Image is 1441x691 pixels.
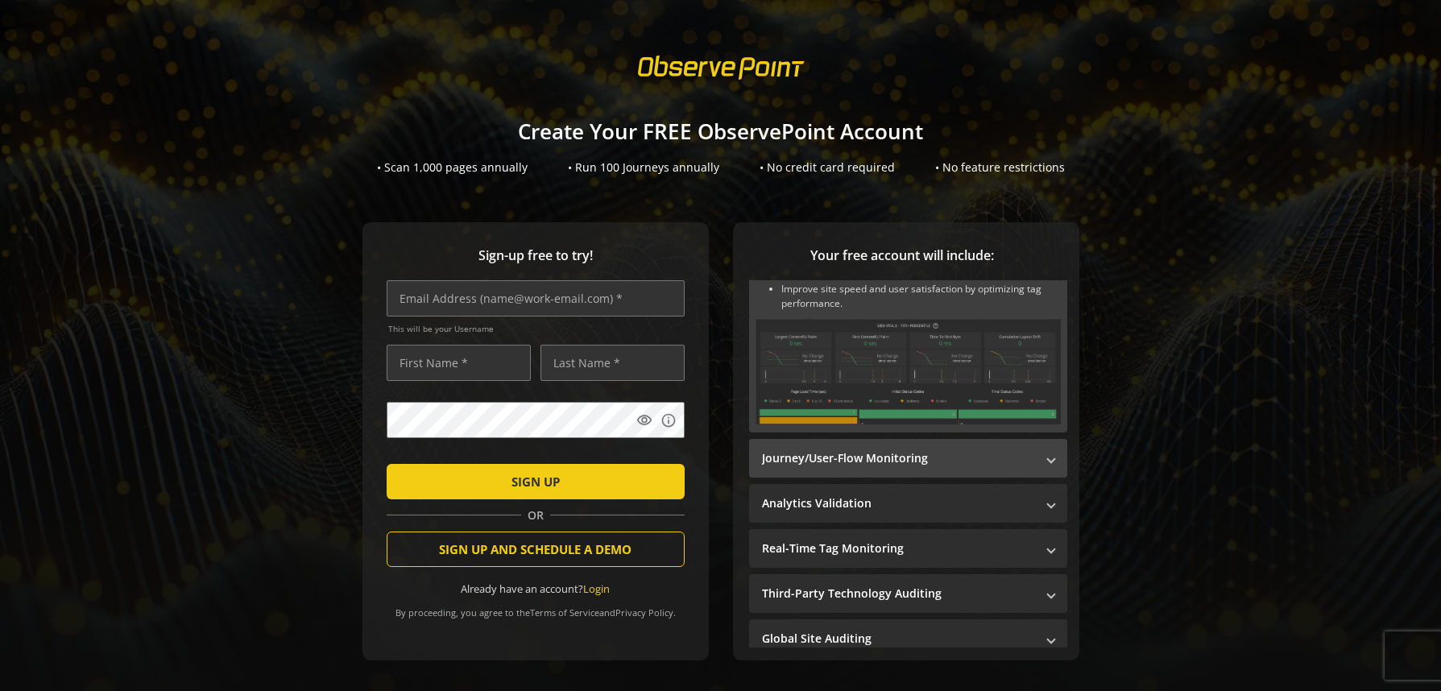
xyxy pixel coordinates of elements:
span: OR [521,507,550,523]
span: SIGN UP [511,467,560,496]
mat-panel-title: Analytics Validation [762,495,1035,511]
mat-panel-title: Journey/User-Flow Monitoring [762,450,1035,466]
div: • Run 100 Journeys annually [568,159,719,176]
span: This will be your Username [388,323,685,334]
mat-icon: info [660,412,677,428]
mat-expansion-panel-header: Journey/User-Flow Monitoring [749,439,1067,478]
button: SIGN UP [387,464,685,499]
mat-expansion-panel-header: Analytics Validation [749,484,1067,523]
input: Last Name * [540,345,685,381]
div: • No feature restrictions [935,159,1065,176]
mat-expansion-panel-header: Global Site Auditing [749,619,1067,658]
a: Login [583,581,610,596]
div: Already have an account? [387,581,685,597]
li: Improve site speed and user satisfaction by optimizing tag performance. [781,282,1061,311]
input: First Name * [387,345,531,381]
a: Privacy Policy [615,606,673,619]
span: SIGN UP AND SCHEDULE A DEMO [439,535,631,564]
button: SIGN UP AND SCHEDULE A DEMO [387,532,685,567]
mat-panel-title: Global Site Auditing [762,631,1035,647]
mat-expansion-panel-header: Real-Time Tag Monitoring [749,529,1067,568]
div: • Scan 1,000 pages annually [377,159,528,176]
mat-panel-title: Real-Time Tag Monitoring [762,540,1035,557]
div: Performance Monitoring with Web Vitals [749,205,1067,432]
div: • No credit card required [760,159,895,176]
div: By proceeding, you agree to the and . [387,596,685,619]
span: Your free account will include: [749,246,1055,265]
span: Sign-up free to try! [387,246,685,265]
a: Terms of Service [530,606,599,619]
img: Performance Monitoring with Web Vitals [756,319,1061,424]
mat-expansion-panel-header: Third-Party Technology Auditing [749,574,1067,613]
mat-icon: visibility [636,412,652,428]
mat-panel-title: Third-Party Technology Auditing [762,585,1035,602]
input: Email Address (name@work-email.com) * [387,280,685,317]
